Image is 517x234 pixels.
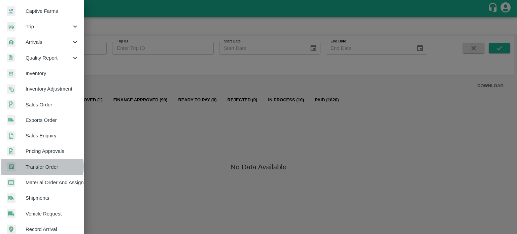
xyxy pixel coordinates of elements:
[26,116,79,124] span: Exports Order
[7,162,15,172] img: whTransfer
[7,100,15,109] img: sales
[26,7,79,15] span: Captive Farms
[26,101,79,108] span: Sales Order
[26,70,79,77] span: Inventory
[26,163,79,171] span: Transfer Order
[7,54,15,62] img: qualityReport
[26,54,71,62] span: Quality Report
[7,115,15,125] img: shipments
[7,131,15,141] img: sales
[26,23,71,30] span: Trip
[26,85,79,93] span: Inventory Adjustment
[26,210,79,218] span: Vehicle Request
[7,37,15,47] img: whArrival
[26,226,79,233] span: Record Arrival
[7,84,15,94] img: inventory
[7,193,15,203] img: shipments
[26,132,79,139] span: Sales Enquiry
[7,146,15,156] img: sales
[7,6,15,16] img: harvest
[7,225,16,234] img: recordArrival
[26,194,79,202] span: Shipments
[7,178,15,188] img: centralMaterial
[7,209,15,219] img: vehicle
[7,22,15,32] img: delivery
[26,179,79,186] span: Material Order And Assignment
[7,69,15,78] img: whInventory
[26,147,79,155] span: Pricing Approvals
[26,38,71,46] span: Arrivals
